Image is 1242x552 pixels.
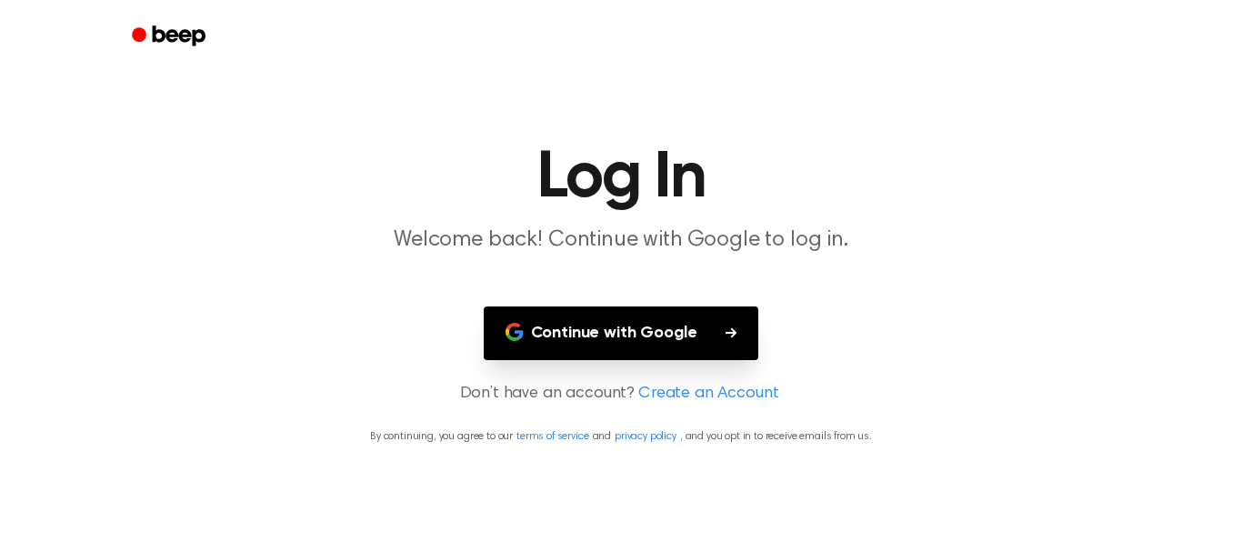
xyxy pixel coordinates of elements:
[272,226,970,256] p: Welcome back! Continue with Google to log in.
[22,428,1220,445] p: By continuing, you agree to our and , and you opt in to receive emails from us.
[119,19,222,55] a: Beep
[638,382,778,406] a: Create an Account
[484,306,759,360] button: Continue with Google
[516,431,588,442] a: terms of service
[155,146,1087,211] h1: Log In
[22,382,1220,406] p: Don’t have an account?
[615,431,676,442] a: privacy policy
